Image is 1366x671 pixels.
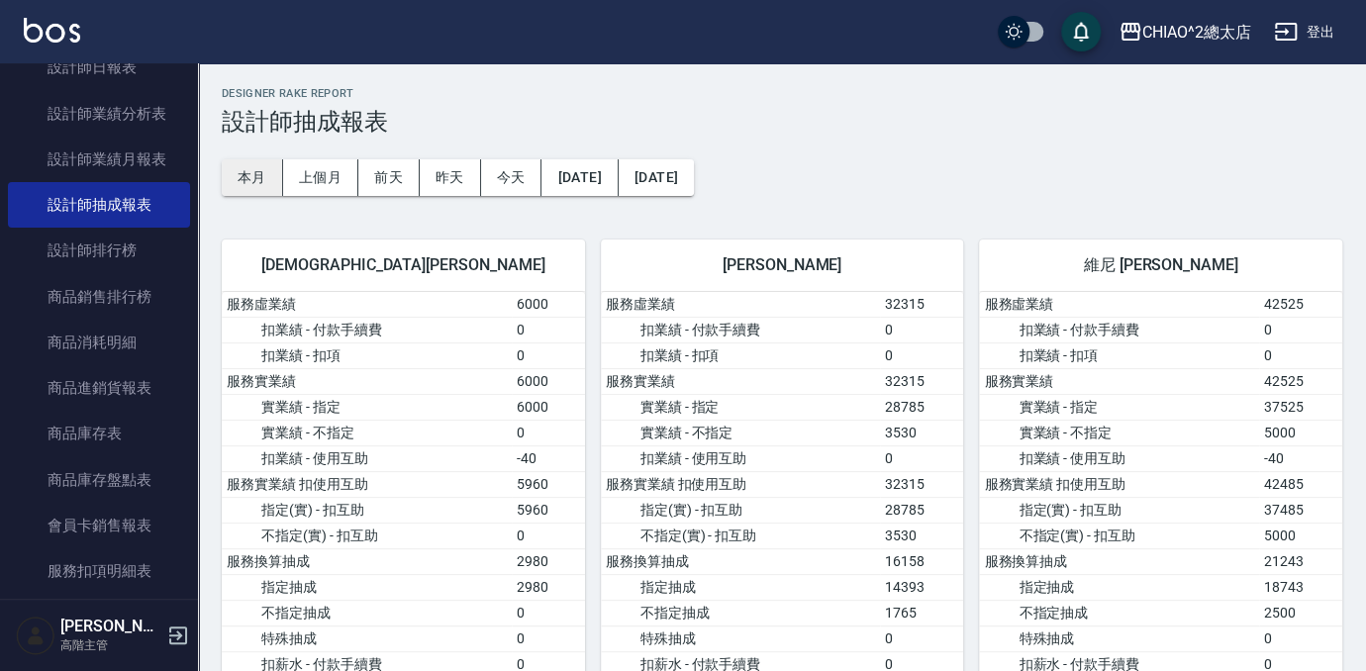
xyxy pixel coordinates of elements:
[601,625,880,651] td: 特殊抽成
[979,292,1258,318] td: 服務虛業績
[222,394,512,420] td: 實業績 - 指定
[358,159,420,196] button: 前天
[979,523,1258,548] td: 不指定(實) - 扣互助
[8,320,190,365] a: 商品消耗明細
[601,600,880,625] td: 不指定抽成
[222,420,512,445] td: 實業績 - 不指定
[222,625,512,651] td: 特殊抽成
[222,108,1342,136] h3: 設計師抽成報表
[512,523,585,548] td: 0
[979,600,1258,625] td: 不指定抽成
[601,445,880,471] td: 扣業績 - 使用互助
[1259,574,1342,600] td: 18743
[601,574,880,600] td: 指定抽成
[541,159,618,196] button: [DATE]
[512,497,585,523] td: 5960
[60,617,161,636] h5: [PERSON_NAME]
[880,342,963,368] td: 0
[1259,317,1342,342] td: 0
[1259,471,1342,497] td: 42485
[601,368,880,394] td: 服務實業績
[880,368,963,394] td: 32315
[8,411,190,456] a: 商品庫存表
[880,523,963,548] td: 3530
[1259,445,1342,471] td: -40
[979,625,1258,651] td: 特殊抽成
[601,471,880,497] td: 服務實業績 扣使用互助
[979,420,1258,445] td: 實業績 - 不指定
[512,368,585,394] td: 6000
[222,574,512,600] td: 指定抽成
[601,292,880,318] td: 服務虛業績
[512,574,585,600] td: 2980
[8,548,190,594] a: 服務扣項明細表
[222,471,512,497] td: 服務實業績 扣使用互助
[601,523,880,548] td: 不指定(實) - 扣互助
[880,600,963,625] td: 1765
[8,45,190,90] a: 設計師日報表
[979,497,1258,523] td: 指定(實) - 扣互助
[979,342,1258,368] td: 扣業績 - 扣項
[880,497,963,523] td: 28785
[481,159,542,196] button: 今天
[1061,12,1101,51] button: save
[880,317,963,342] td: 0
[1003,255,1318,275] span: 維尼 [PERSON_NAME]
[8,365,190,411] a: 商品進銷貨報表
[8,137,190,182] a: 設計師業績月報表
[512,471,585,497] td: 5960
[1142,20,1251,45] div: CHIAO^2總太店
[222,523,512,548] td: 不指定(實) - 扣互助
[222,600,512,625] td: 不指定抽成
[601,420,880,445] td: 實業績 - 不指定
[512,625,585,651] td: 0
[8,503,190,548] a: 會員卡銷售報表
[979,368,1258,394] td: 服務實業績
[222,445,512,471] td: 扣業績 - 使用互助
[512,292,585,318] td: 6000
[512,420,585,445] td: 0
[979,471,1258,497] td: 服務實業績 扣使用互助
[979,394,1258,420] td: 實業績 - 指定
[60,636,161,654] p: 高階主管
[245,255,561,275] span: [DEMOGRAPHIC_DATA][PERSON_NAME]
[283,159,358,196] button: 上個月
[880,420,963,445] td: 3530
[880,292,963,318] td: 32315
[512,394,585,420] td: 6000
[880,625,963,651] td: 0
[601,317,880,342] td: 扣業績 - 付款手續費
[979,317,1258,342] td: 扣業績 - 付款手續費
[222,342,512,368] td: 扣業績 - 扣項
[601,342,880,368] td: 扣業績 - 扣項
[1259,342,1342,368] td: 0
[222,497,512,523] td: 指定(實) - 扣互助
[222,292,512,318] td: 服務虛業績
[880,548,963,574] td: 16158
[24,18,80,43] img: Logo
[1259,625,1342,651] td: 0
[512,548,585,574] td: 2980
[420,159,481,196] button: 昨天
[512,342,585,368] td: 0
[1259,548,1342,574] td: 21243
[222,548,512,574] td: 服務換算抽成
[8,457,190,503] a: 商品庫存盤點表
[8,274,190,320] a: 商品銷售排行榜
[880,445,963,471] td: 0
[222,368,512,394] td: 服務實業績
[1259,292,1342,318] td: 42525
[1259,600,1342,625] td: 2500
[1266,14,1342,50] button: 登出
[512,317,585,342] td: 0
[1259,368,1342,394] td: 42525
[601,394,880,420] td: 實業績 - 指定
[880,394,963,420] td: 28785
[979,445,1258,471] td: 扣業績 - 使用互助
[601,548,880,574] td: 服務換算抽成
[1259,523,1342,548] td: 5000
[512,600,585,625] td: 0
[601,497,880,523] td: 指定(實) - 扣互助
[8,594,190,639] a: 單一服務項目查詢
[1259,497,1342,523] td: 37485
